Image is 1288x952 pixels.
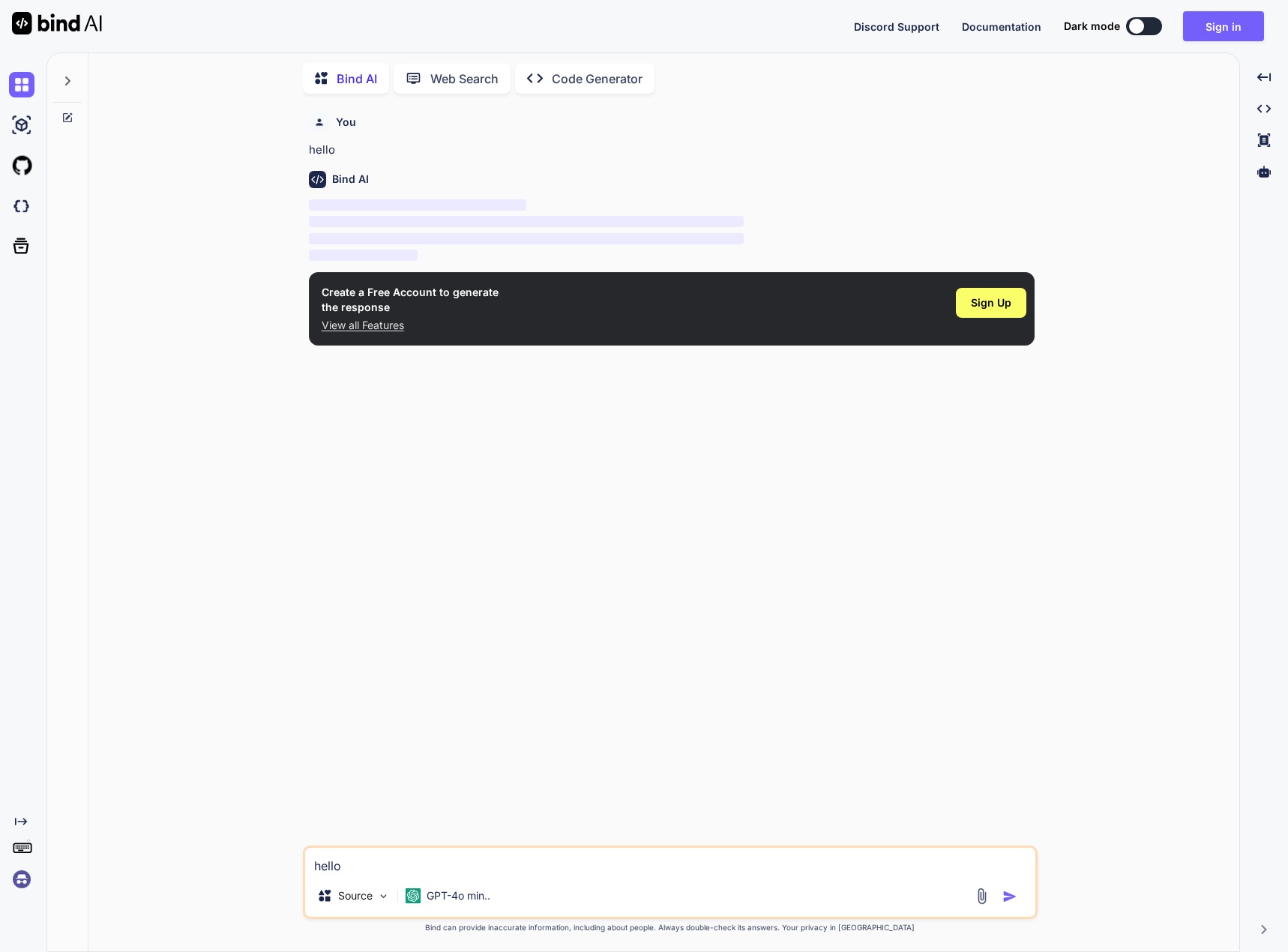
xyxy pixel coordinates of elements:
span: Dark mode [1064,19,1120,34]
img: chat [9,72,34,97]
button: Sign in [1183,11,1264,41]
h6: Bind AI [332,172,369,187]
p: View all Features [322,318,499,333]
img: icon [1002,889,1017,904]
h1: Create a Free Account to generate the response [322,285,499,315]
span: ‌ [309,216,744,227]
img: GPT-4o mini [406,888,421,903]
span: ‌ [309,233,744,244]
h6: You [336,115,356,130]
p: GPT-4o min.. [427,888,490,903]
img: ai-studio [9,112,34,138]
span: Documentation [962,20,1041,33]
button: Discord Support [854,19,939,34]
p: Bind AI [337,70,377,88]
span: Sign Up [971,295,1011,310]
img: Bind AI [12,12,102,34]
p: Bind can provide inaccurate information, including about people. Always double-check its answers.... [303,922,1038,933]
img: attachment [973,888,990,905]
span: ‌ [309,199,526,211]
p: Code Generator [552,70,643,88]
img: darkCloudIdeIcon [9,193,34,219]
img: signin [9,867,34,892]
p: hello [309,142,1035,159]
img: githubLight [9,153,34,178]
p: Web Search [430,70,499,88]
img: Pick Models [377,890,390,903]
button: Documentation [962,19,1041,34]
span: ‌ [309,250,418,261]
p: Source [338,888,373,903]
span: Discord Support [854,20,939,33]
